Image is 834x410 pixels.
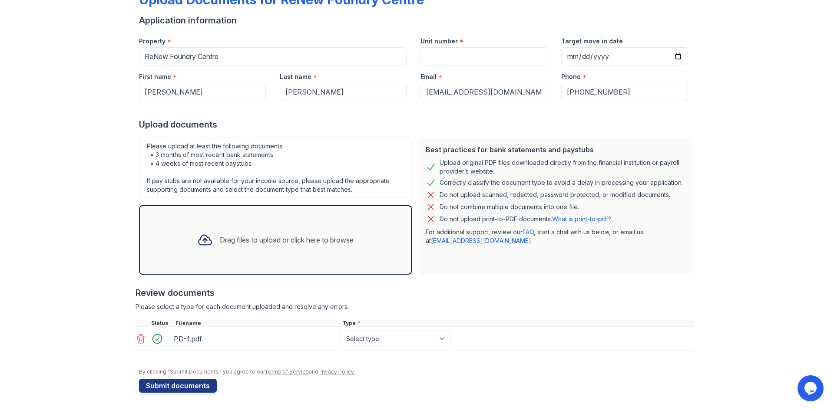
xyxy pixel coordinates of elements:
[440,190,670,200] div: Do not upload scanned, redacted, password protected, or modified documents.
[139,118,695,131] div: Upload documents
[139,138,412,198] div: Please upload at least the following documents: • 3 months of most recent bank statements • 4 wee...
[139,37,165,46] label: Property
[561,72,581,81] label: Phone
[174,332,337,346] div: PD-1.pdf
[139,368,695,375] div: By clicking "Submit Documents," you agree to our and
[552,215,611,223] a: What is print-to-pdf?
[280,72,311,81] label: Last name
[440,158,685,176] div: Upload original PDF files downloaded directly from the financial institution or payroll provider’...
[440,202,579,212] div: Do not combine multiple documents into one file.
[139,72,171,81] label: First name
[420,37,458,46] label: Unit number
[341,320,695,327] div: Type
[265,368,309,375] a: Terms of Service
[136,287,695,299] div: Review documents
[440,177,683,188] div: Correctly classify the document type to avoid a delay in processing your application.
[426,144,685,155] div: Best practices for bank statements and paystubs
[440,215,611,223] p: Do not upload print-to-PDF documents.
[174,320,341,327] div: Filename
[139,379,217,393] button: Submit documents
[136,302,695,311] div: Please select a type for each document uploaded and resolve any errors.
[139,14,695,26] div: Application information
[318,368,355,375] a: Privacy Policy.
[220,235,354,245] div: Drag files to upload or click here to browse
[431,237,531,244] a: [EMAIL_ADDRESS][DOMAIN_NAME]
[798,375,825,401] iframe: chat widget
[149,320,174,327] div: Status
[523,228,534,236] a: FAQ
[561,37,623,46] label: Target move in date
[426,228,685,245] p: For additional support, review our , start a chat with us below, or email us at
[420,72,437,81] label: Email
